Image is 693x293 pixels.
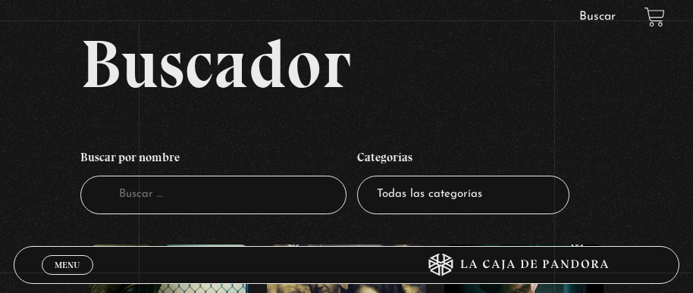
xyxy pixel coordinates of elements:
[80,143,346,176] h4: Buscar por nombre
[357,143,569,176] h4: Categorías
[644,7,665,27] a: View your shopping cart
[50,273,86,284] span: Cerrar
[80,30,679,98] h2: Buscador
[55,260,80,270] span: Menu
[579,11,616,23] a: Buscar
